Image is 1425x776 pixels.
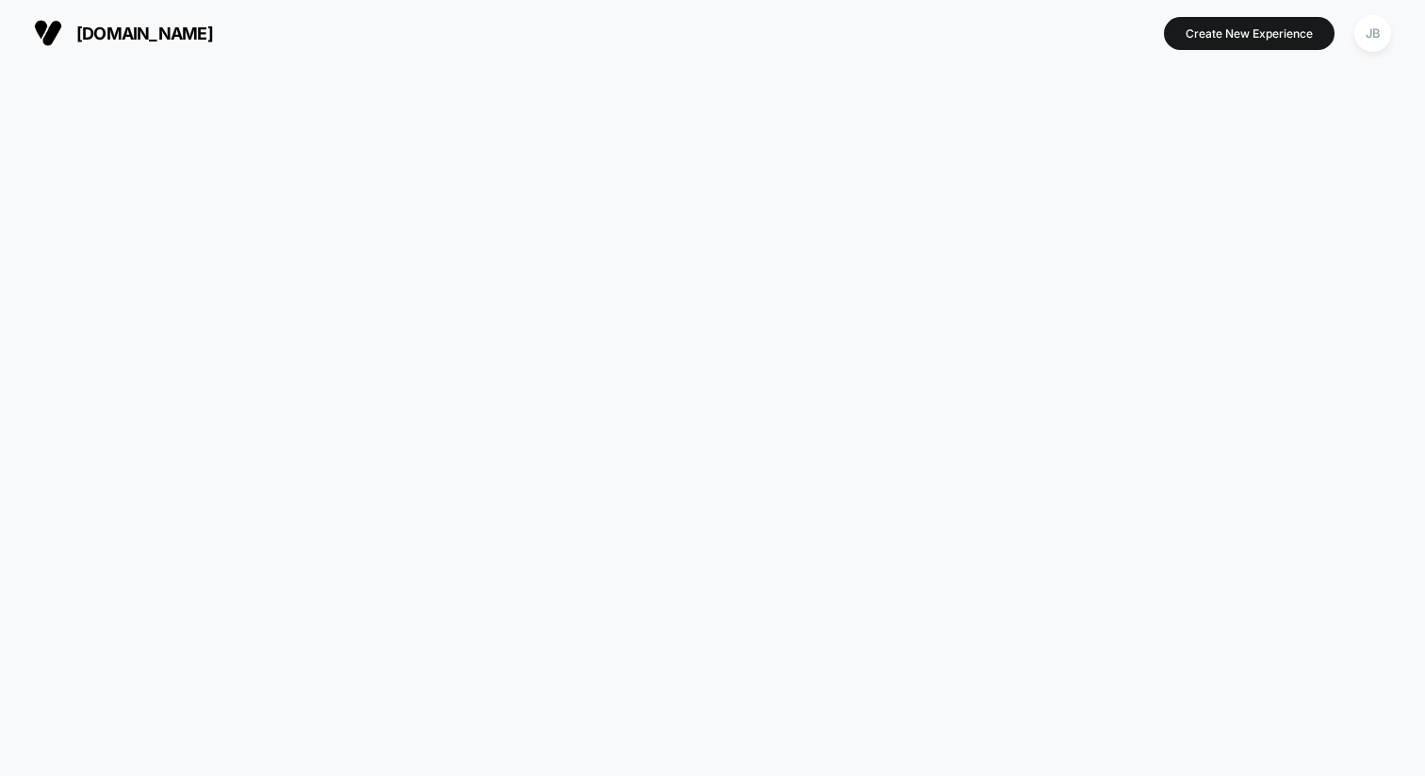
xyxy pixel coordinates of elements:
[1349,14,1397,53] button: JB
[76,24,213,43] span: [DOMAIN_NAME]
[1164,17,1335,50] button: Create New Experience
[1354,15,1391,52] div: JB
[28,18,219,48] button: [DOMAIN_NAME]
[34,19,62,47] img: Visually logo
